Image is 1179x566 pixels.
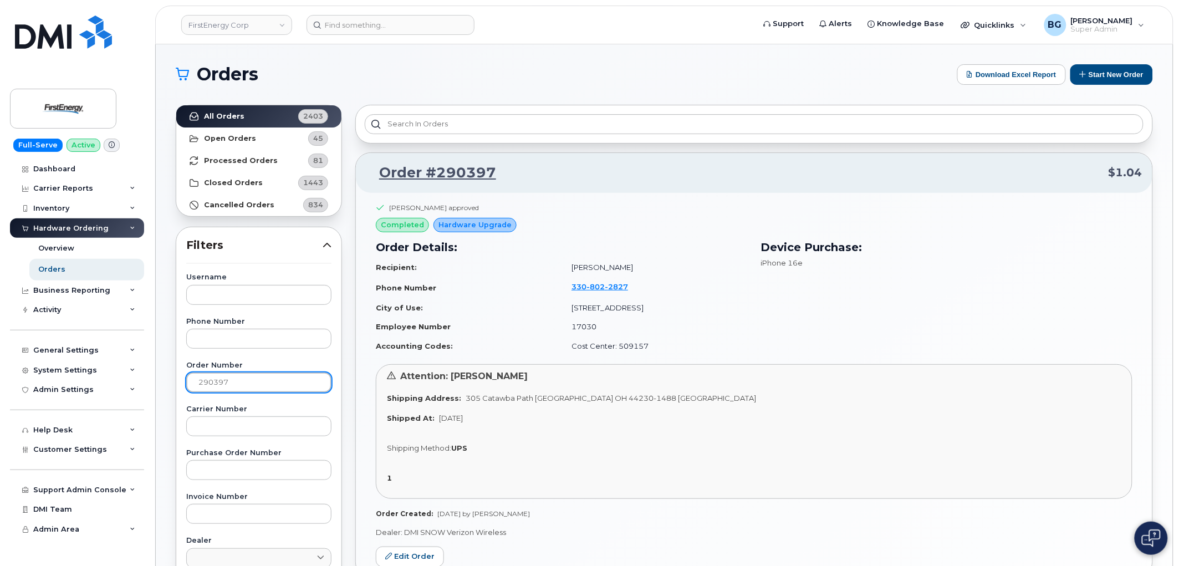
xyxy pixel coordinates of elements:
[365,114,1144,134] input: Search in orders
[389,203,479,212] div: [PERSON_NAME] approved
[376,509,433,518] strong: Order Created:
[571,282,641,291] a: 3308022827
[562,258,747,277] td: [PERSON_NAME]
[376,322,451,331] strong: Employee Number
[605,282,628,291] span: 2827
[562,298,747,318] td: [STREET_ADDRESS]
[176,150,341,172] a: Processed Orders81
[186,237,323,253] span: Filters
[761,239,1133,256] h3: Device Purchase:
[571,282,628,291] span: 330
[204,179,263,187] strong: Closed Orders
[186,318,331,325] label: Phone Number
[387,473,392,482] strong: 1
[376,239,748,256] h3: Order Details:
[186,537,331,544] label: Dealer
[313,155,323,166] span: 81
[439,414,463,422] span: [DATE]
[376,263,417,272] strong: Recipient:
[761,258,803,267] span: iPhone 16e
[186,362,331,369] label: Order Number
[387,473,396,482] a: 1
[1070,64,1153,85] button: Start New Order
[400,371,528,381] span: Attention: [PERSON_NAME]
[308,200,323,210] span: 834
[387,443,451,452] span: Shipping Method:
[313,133,323,144] span: 45
[451,443,467,452] strong: UPS
[303,177,323,188] span: 1443
[1109,165,1142,181] span: $1.04
[562,336,747,356] td: Cost Center: 509157
[376,303,423,312] strong: City of Use:
[387,394,461,402] strong: Shipping Address:
[197,66,258,83] span: Orders
[586,282,605,291] span: 802
[376,341,453,350] strong: Accounting Codes:
[204,134,256,143] strong: Open Orders
[438,220,512,230] span: Hardware Upgrade
[186,493,331,501] label: Invoice Number
[366,163,496,183] a: Order #290397
[204,156,278,165] strong: Processed Orders
[176,105,341,128] a: All Orders2403
[186,406,331,413] label: Carrier Number
[204,201,274,210] strong: Cancelled Orders
[381,220,424,230] span: completed
[204,112,244,121] strong: All Orders
[176,194,341,216] a: Cancelled Orders834
[1142,529,1161,547] img: Open chat
[437,509,530,518] span: [DATE] by [PERSON_NAME]
[376,527,1132,538] p: Dealer: DMI SNOW Verizon Wireless
[387,414,435,422] strong: Shipped At:
[303,111,323,121] span: 2403
[176,128,341,150] a: Open Orders45
[176,172,341,194] a: Closed Orders1443
[186,450,331,457] label: Purchase Order Number
[186,274,331,281] label: Username
[376,283,436,292] strong: Phone Number
[957,64,1066,85] button: Download Excel Report
[466,394,756,402] span: 305 Catawba Path [GEOGRAPHIC_DATA] OH 44230-1488 [GEOGRAPHIC_DATA]
[562,317,747,336] td: 17030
